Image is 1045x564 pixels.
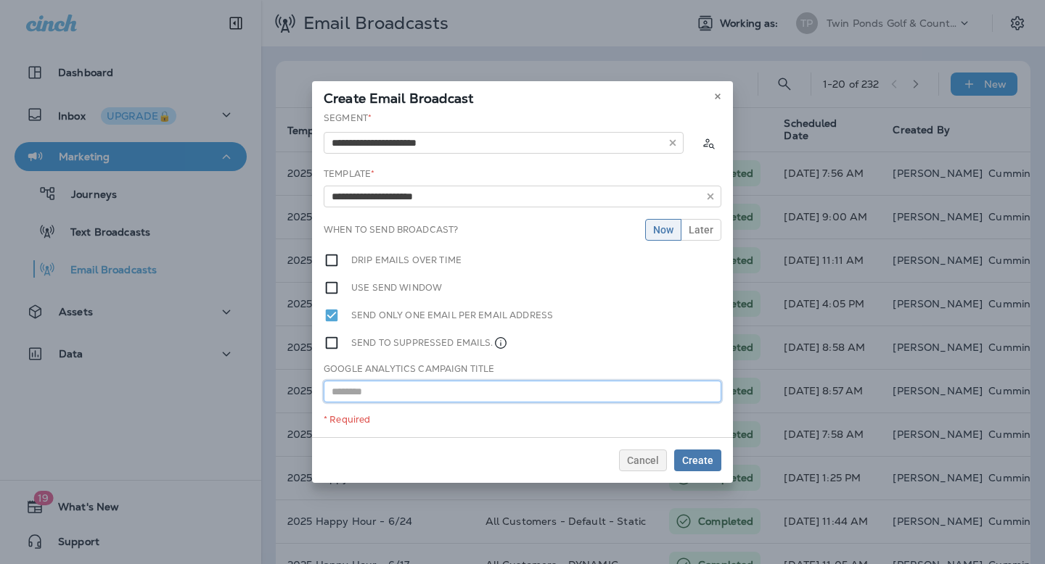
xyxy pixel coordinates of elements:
span: Now [653,225,673,235]
span: Create [682,455,713,465]
span: Later [689,225,713,235]
label: Drip emails over time [351,252,462,268]
label: Send only one email per email address [351,307,553,323]
label: Segment [324,112,372,124]
button: Cancel [619,449,667,471]
button: Now [645,219,681,241]
span: Cancel [627,455,659,465]
button: Later [681,219,721,241]
div: * Required [324,414,721,426]
label: Google Analytics Campaign Title [324,363,494,375]
label: Template [324,168,374,180]
button: Calculate the estimated number of emails to be sent based on selected segment. (This could take a... [695,130,721,156]
label: Send to suppressed emails. [351,335,508,351]
label: When to send broadcast? [324,224,458,236]
label: Use send window [351,280,442,296]
div: Create Email Broadcast [312,81,733,112]
button: Create [674,449,721,471]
